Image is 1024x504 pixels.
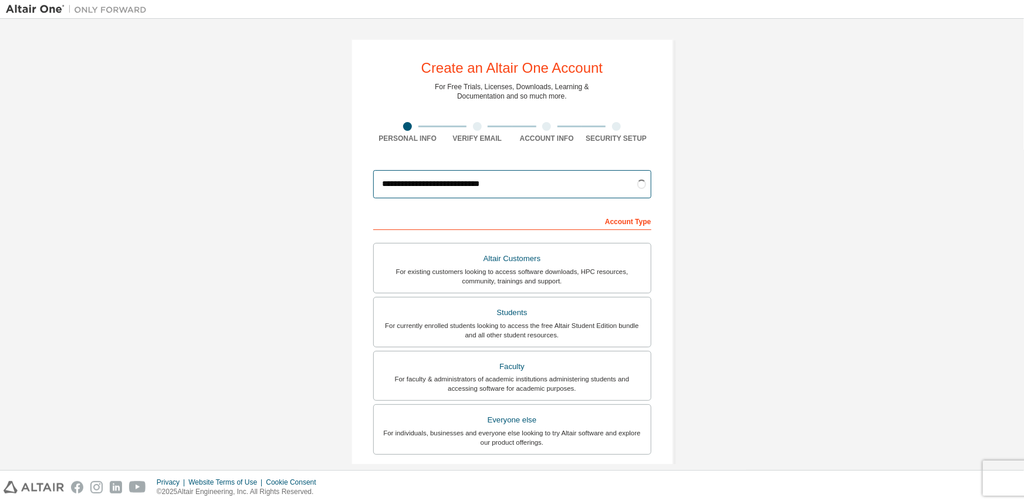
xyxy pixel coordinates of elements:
div: Security Setup [582,134,651,143]
div: For existing customers looking to access software downloads, HPC resources, community, trainings ... [381,267,644,286]
img: altair_logo.svg [4,481,64,493]
div: Altair Customers [381,251,644,267]
img: Altair One [6,4,153,15]
div: Verify Email [442,134,512,143]
div: Faculty [381,358,644,375]
div: Create an Altair One Account [421,61,603,75]
div: Privacy [157,478,188,487]
div: Account Type [373,211,651,230]
div: Everyone else [381,412,644,428]
img: youtube.svg [129,481,146,493]
div: For faculty & administrators of academic institutions administering students and accessing softwa... [381,374,644,393]
div: For currently enrolled students looking to access the free Altair Student Edition bundle and all ... [381,321,644,340]
div: Students [381,305,644,321]
p: © 2025 Altair Engineering, Inc. All Rights Reserved. [157,487,323,497]
img: linkedin.svg [110,481,122,493]
div: For individuals, businesses and everyone else looking to try Altair software and explore our prod... [381,428,644,447]
div: For Free Trials, Licenses, Downloads, Learning & Documentation and so much more. [435,82,589,101]
div: Website Terms of Use [188,478,266,487]
img: instagram.svg [90,481,103,493]
div: Personal Info [373,134,443,143]
img: facebook.svg [71,481,83,493]
div: Account Info [512,134,582,143]
div: Cookie Consent [266,478,323,487]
